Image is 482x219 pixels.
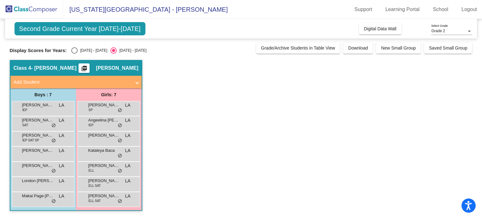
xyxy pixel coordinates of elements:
span: IEP [22,108,27,112]
span: LA [125,178,130,184]
span: Download [348,45,368,50]
span: do_not_disturb_alt [118,169,122,174]
span: ELL [89,168,94,173]
span: Angeelina [PERSON_NAME] [88,117,120,123]
span: New Small Group [381,45,416,50]
span: SAT [22,123,28,127]
span: LA [59,163,64,169]
mat-radio-group: Select an option [71,47,146,54]
span: do_not_disturb_alt [51,169,56,174]
span: LA [59,147,64,154]
span: LA [125,193,130,199]
span: Grade/Archive Students in Table View [261,45,335,50]
span: do_not_disturb_alt [51,123,56,128]
span: LA [59,193,64,199]
span: LA [125,147,130,154]
span: Grade 2 [431,29,445,33]
div: Boys : 7 [10,88,76,101]
span: [PERSON_NAME] [88,178,120,184]
button: New Small Group [376,42,421,54]
span: Digital Data Wall [364,26,397,31]
span: [PERSON_NAME] [88,102,120,108]
span: Class 4 [14,65,31,71]
button: Digital Data Wall [359,23,402,34]
span: SP [89,108,93,112]
span: Kataleya Baca [88,147,120,154]
button: Print Students Details [79,63,90,73]
button: Grade/Archive Students in Table View [256,42,340,54]
span: Saved Small Group [429,45,467,50]
span: [PERSON_NAME] [22,117,54,123]
span: LA [59,178,64,184]
mat-panel-title: Add Student [14,79,131,86]
mat-icon: picture_as_pdf [80,65,88,74]
a: Logout [456,4,482,15]
span: LA [59,117,64,124]
a: School [428,4,453,15]
div: [DATE] - [DATE] [78,48,107,53]
span: LA [125,117,130,124]
span: [PERSON_NAME] [22,132,54,139]
span: [PERSON_NAME] [88,163,120,169]
span: IEP SAT SP [22,138,39,143]
a: Learning Portal [380,4,425,15]
span: LA [59,102,64,109]
div: [DATE] - [DATE] [117,48,146,53]
span: do_not_disturb_alt [118,199,122,204]
span: [PERSON_NAME] [22,163,54,169]
span: Display Scores for Years: [10,48,67,53]
span: do_not_disturb_alt [51,138,56,143]
span: do_not_disturb_alt [118,138,122,143]
span: [PERSON_NAME] [96,65,138,71]
a: Support [350,4,377,15]
button: Download [343,42,373,54]
button: Saved Small Group [424,42,472,54]
span: do_not_disturb_alt [118,123,122,128]
span: do_not_disturb_alt [51,199,56,204]
div: Girls: 7 [76,88,142,101]
span: [US_STATE][GEOGRAPHIC_DATA] - [PERSON_NAME] [63,4,228,15]
span: Second Grade Current Year [DATE]-[DATE] [15,22,145,35]
span: ELL SAT [89,198,101,203]
span: London [PERSON_NAME] [22,178,54,184]
span: LA [59,132,64,139]
span: do_not_disturb_alt [118,108,122,113]
span: LA [125,163,130,169]
span: ELL SAT [89,183,101,188]
span: LA [125,102,130,109]
span: [PERSON_NAME] [22,102,54,108]
span: [PERSON_NAME] [22,147,54,154]
span: [PERSON_NAME] [88,193,120,199]
span: LA [125,132,130,139]
span: do_not_disturb_alt [118,153,122,158]
span: - [PERSON_NAME] [31,65,77,71]
span: [PERSON_NAME] [88,132,120,139]
span: IEP [89,123,94,127]
mat-expansion-panel-header: Add Student [10,76,142,88]
span: Makai Page-[PERSON_NAME] [22,193,54,199]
